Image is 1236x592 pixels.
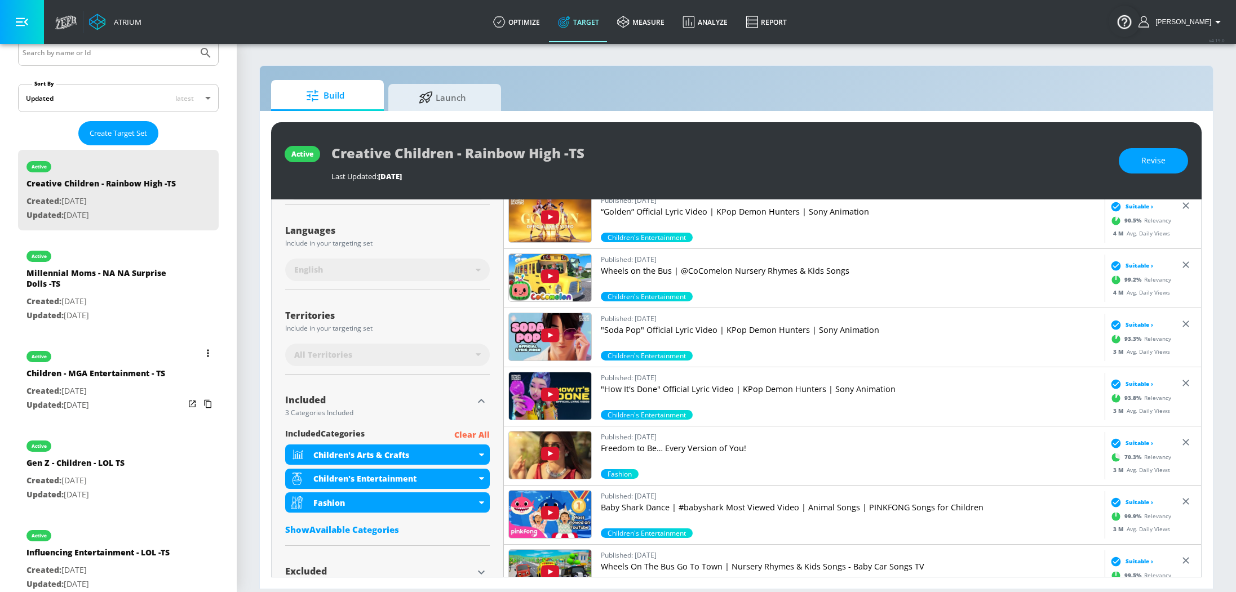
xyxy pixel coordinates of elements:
[1113,406,1127,414] span: 3 M
[18,150,219,230] div: activeCreative Children - Rainbow High -TSCreated:[DATE]Updated:[DATE]
[26,210,64,220] span: Updated:
[1107,437,1153,448] div: Suitable ›
[601,313,1100,351] a: Published: [DATE]"Soda Pop" Official Lyric Video | KPop Demon Hunters | Sony Animation
[601,351,693,360] div: 93.3%
[18,340,219,420] div: activeChildren - MGA Entertainment - TSCreated:[DATE]Updated:[DATE]
[1126,380,1153,388] span: Suitable ›
[601,233,693,242] span: Children's Entertainment
[285,311,490,320] div: Territories
[1107,288,1170,296] div: Avg. Daily Views
[26,309,184,323] p: [DATE]
[26,547,170,563] div: Influencing Entertainment - LOL -TS
[1124,335,1144,343] span: 93.3 %
[32,80,56,87] label: Sort By
[509,372,591,420] img: QGsevnbItdU
[18,239,219,331] div: activeMillennial Moms - NA NA Surprise Dolls -TSCreated:[DATE]Updated:[DATE]
[1124,275,1144,284] span: 99.2 %
[1126,202,1153,211] span: Suitable ›
[1113,288,1127,296] span: 4 M
[291,149,313,159] div: active
[285,492,490,513] div: Fashion
[601,233,693,242] div: 90.5%
[285,469,490,489] div: Children's Entertainment
[285,567,473,576] div: Excluded
[601,384,1100,395] p: "How It's Done" Official Lyric Video | KPop Demon Hunters | Sony Animation
[26,310,64,321] span: Updated:
[1126,557,1153,566] span: Suitable ›
[1126,321,1153,329] span: Suitable ›
[26,194,176,208] p: [DATE]
[601,292,693,301] span: Children's Entertainment
[26,489,64,500] span: Updated:
[1107,260,1153,271] div: Suitable ›
[26,564,61,575] span: Created:
[601,292,693,301] div: 99.2%
[26,295,184,309] p: [DATE]
[1107,378,1153,389] div: Suitable ›
[601,194,1100,206] p: Published: [DATE]
[601,253,1100,265] p: Published: [DATE]
[1113,465,1127,473] span: 3 M
[285,344,490,366] div: All Territories
[1124,512,1144,520] span: 99.9 %
[1119,148,1188,173] button: Revise
[90,127,147,140] span: Create Target Set
[400,84,485,111] span: Launch
[175,94,194,103] span: latest
[313,473,476,484] div: Children's Entertainment
[313,449,476,460] div: Children's Arts & Crafts
[285,325,490,332] div: Include in your targeting set
[200,396,216,412] button: Copy Targeting Set Link
[26,384,165,398] p: [DATE]
[285,240,490,247] div: Include in your targeting set
[285,409,473,416] div: 3 Categories Included
[1107,496,1153,508] div: Suitable ›
[601,265,1100,277] p: Wheels on the Bus | @CoComelon Nursery Rhymes & Kids Songs
[378,171,402,181] span: [DATE]
[26,578,64,589] span: Updated:
[285,444,490,465] div: Children's Arts & Crafts
[26,488,125,502] p: [DATE]
[26,178,176,194] div: Creative Children - Rainbow High -TS
[26,195,61,206] span: Created:
[285,428,365,442] span: included Categories
[1138,15,1225,29] button: [PERSON_NAME]
[26,475,61,486] span: Created:
[331,171,1107,181] div: Last Updated:
[285,259,490,281] div: English
[509,431,591,479] img: RJb3Mg2ET2w
[601,490,1100,502] p: Published: [DATE]
[282,82,368,109] span: Build
[285,395,473,404] div: Included
[1109,6,1140,37] button: Open Resource Center
[509,195,591,242] img: yebNIHKAC4A
[1113,524,1127,532] span: 3 M
[1107,567,1171,584] div: Relevancy
[184,396,200,412] button: Open in new window
[1107,524,1170,533] div: Avg. Daily Views
[1107,330,1171,347] div: Relevancy
[601,194,1100,233] a: Published: [DATE]“Golden” Official Lyric Video | KPop Demon Hunters | Sony Animation
[601,502,1100,513] p: Baby Shark Dance | #babyshark Most Viewed Video | Animal Songs | PINKFONG Songs for Children
[1113,347,1127,355] span: 3 M
[1124,216,1144,225] span: 90.5 %
[1107,465,1170,474] div: Avg. Daily Views
[285,524,490,535] div: ShowAvailable Categories
[89,14,141,30] a: Atrium
[78,121,158,145] button: Create Target Set
[26,577,170,591] p: [DATE]
[1107,555,1153,567] div: Suitable ›
[1209,37,1225,43] span: v 4.19.0
[1107,448,1171,465] div: Relevancy
[26,385,61,396] span: Created:
[601,528,693,538] span: Children's Entertainment
[601,313,1100,324] p: Published: [DATE]
[26,474,125,488] p: [DATE]
[608,2,674,42] a: measure
[18,429,219,510] div: activeGen Z - Children - LOL TSCreated:[DATE]Updated:[DATE]
[509,254,591,301] img: e_04ZrNroTo
[674,2,737,42] a: Analyze
[601,372,1100,384] p: Published: [DATE]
